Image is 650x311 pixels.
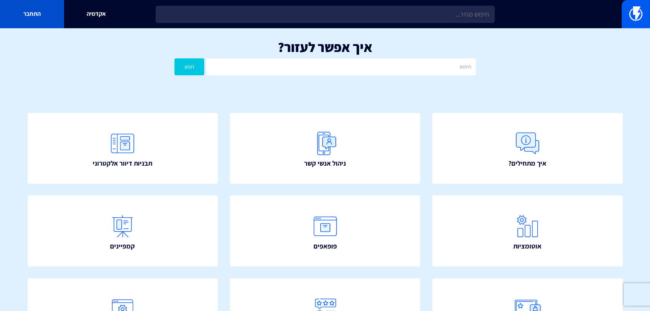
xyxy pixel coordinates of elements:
[508,159,546,168] span: איך מתחילים?
[28,195,218,266] a: קמפיינים
[11,40,639,55] h1: איך אפשר לעזור?
[432,113,623,184] a: איך מתחילים?
[156,6,495,23] input: חיפוש מהיר...
[110,241,135,251] span: קמפיינים
[230,113,421,184] a: ניהול אנשי קשר
[174,58,205,75] button: חפש
[230,195,421,266] a: פופאפים
[93,159,152,168] span: תבניות דיוור אלקטרוני
[28,113,218,184] a: תבניות דיוור אלקטרוני
[206,58,476,75] input: חיפוש
[314,241,337,251] span: פופאפים
[513,241,541,251] span: אוטומציות
[304,159,346,168] span: ניהול אנשי קשר
[432,195,623,266] a: אוטומציות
